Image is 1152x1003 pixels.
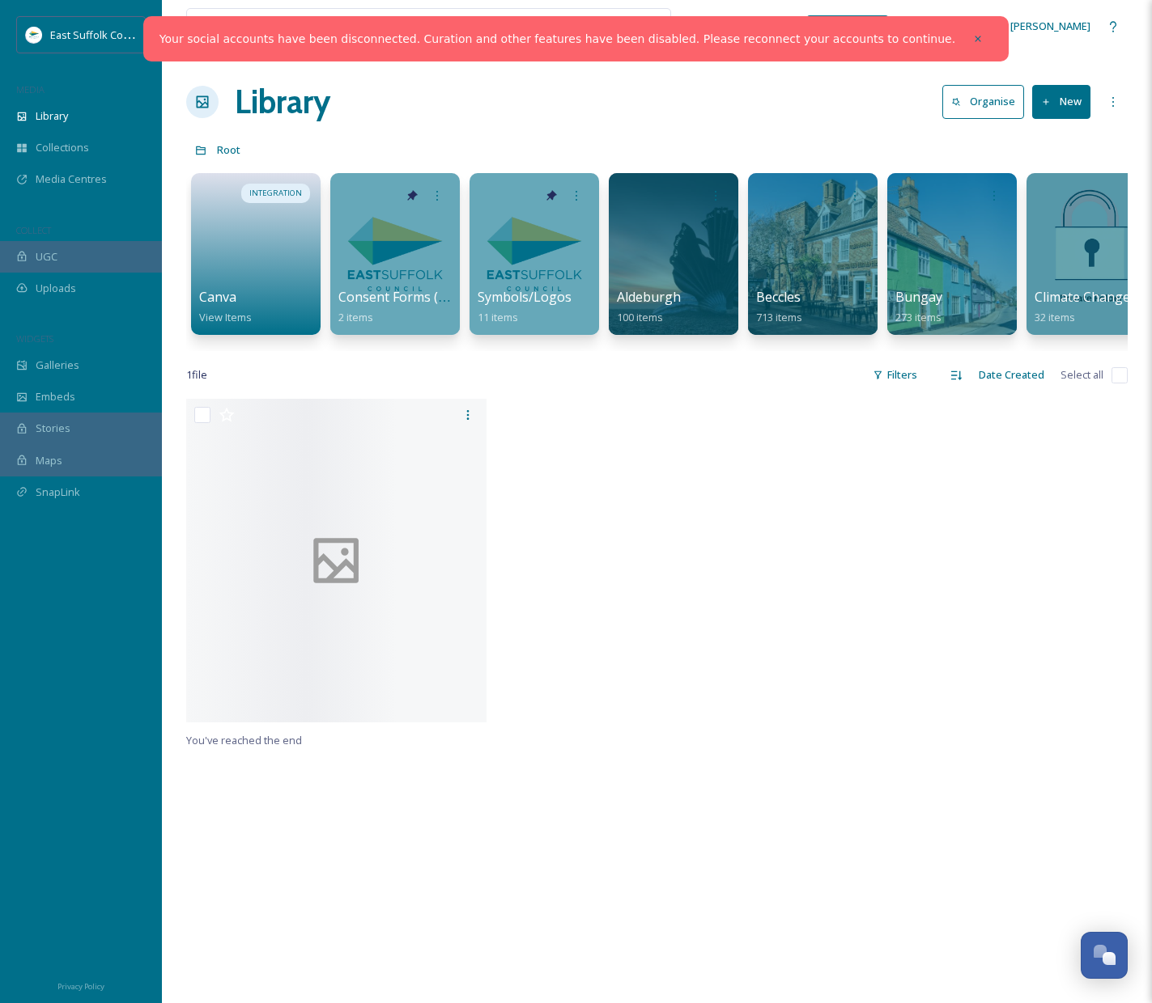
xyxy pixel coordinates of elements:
[1010,19,1090,33] span: [PERSON_NAME]
[16,83,45,95] span: MEDIA
[36,453,62,468] span: Maps
[895,288,942,306] span: Bungay
[756,310,802,324] span: 713 items
[1061,367,1103,383] span: Select all
[338,310,373,324] span: 2 items
[16,332,53,345] span: WIDGETS
[224,9,538,44] input: Search your library
[57,981,104,992] span: Privacy Policy
[338,290,500,324] a: Consent Forms (Template)2 items
[478,288,572,306] span: Symbols/Logos
[36,171,107,187] span: Media Centres
[50,27,146,42] span: East Suffolk Council
[235,78,330,126] a: Library
[756,290,802,324] a: Beccles713 items
[865,359,925,391] div: Filters
[36,421,70,436] span: Stories
[199,310,252,324] span: View Items
[478,310,518,324] span: 11 items
[617,310,663,324] span: 100 items
[617,288,681,306] span: Aldeburgh
[36,108,68,124] span: Library
[895,290,942,324] a: Bungay273 items
[1081,932,1128,979] button: Open Chat
[895,310,942,324] span: 273 items
[942,85,1024,118] button: Organise
[217,142,240,157] span: Root
[36,249,57,265] span: UGC
[984,11,1099,42] a: [PERSON_NAME]
[1035,310,1075,324] span: 32 items
[36,281,76,296] span: Uploads
[186,733,302,747] span: You've reached the end
[199,288,236,306] span: Canva
[942,85,1032,118] a: Organise
[249,188,302,199] span: INTEGRATION
[36,485,80,500] span: SnapLink
[807,15,888,38] a: What's New
[36,389,75,404] span: Embeds
[186,165,325,335] a: INTEGRATIONCanvaView Items
[217,140,240,159] a: Root
[617,290,681,324] a: Aldeburgh100 items
[186,367,207,383] span: 1 file
[26,27,42,43] img: ESC%20Logo.png
[16,224,51,236] span: COLLECT
[36,140,89,155] span: Collections
[159,31,955,48] a: Your social accounts have been disconnected. Curation and other features have been disabled. Plea...
[478,290,572,324] a: Symbols/Logos11 items
[756,288,801,306] span: Beccles
[1032,85,1090,118] button: New
[567,11,662,42] a: View all files
[36,358,79,373] span: Galleries
[971,359,1052,391] div: Date Created
[57,975,104,995] a: Privacy Policy
[338,288,500,306] span: Consent Forms (Template)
